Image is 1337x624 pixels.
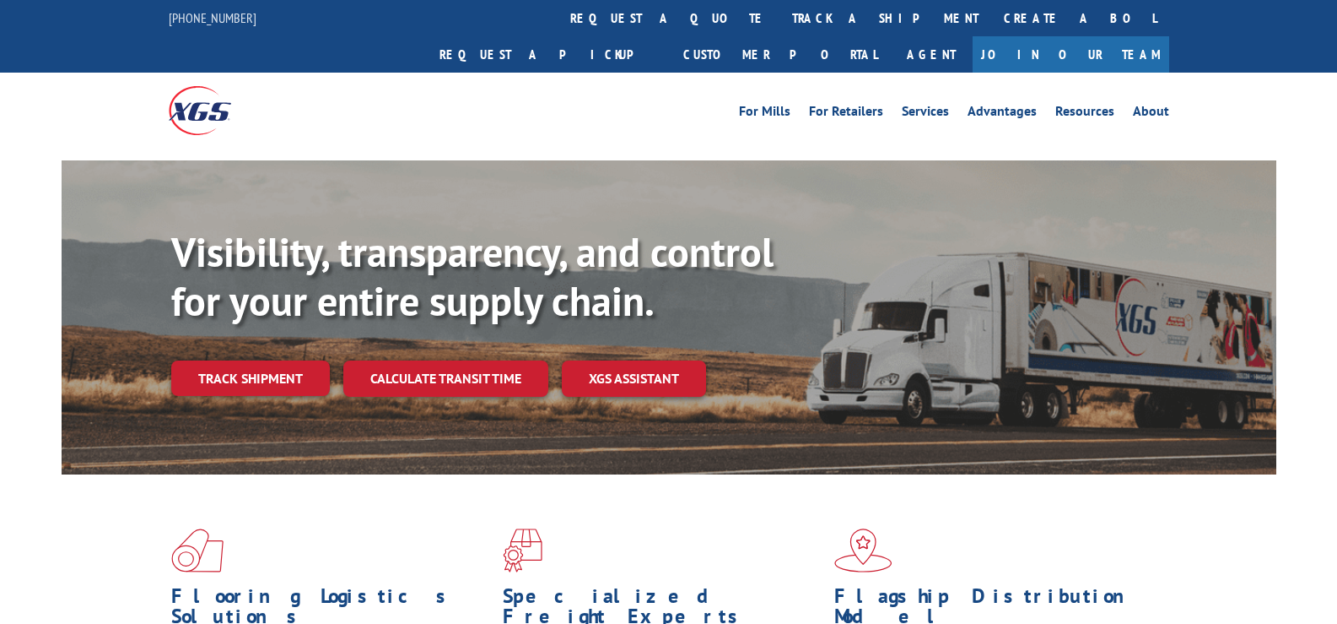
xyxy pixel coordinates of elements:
[809,105,883,123] a: For Retailers
[562,361,706,397] a: XGS ASSISTANT
[902,105,949,123] a: Services
[1055,105,1114,123] a: Resources
[671,36,890,73] a: Customer Portal
[973,36,1169,73] a: Join Our Team
[968,105,1037,123] a: Advantages
[503,529,542,572] img: xgs-icon-focused-on-flooring-red
[171,225,774,327] b: Visibility, transparency, and control for your entire supply chain.
[171,361,330,396] a: Track shipment
[739,105,790,123] a: For Mills
[427,36,671,73] a: Request a pickup
[834,529,892,572] img: xgs-icon-flagship-distribution-model-red
[1133,105,1169,123] a: About
[890,36,973,73] a: Agent
[169,9,256,26] a: [PHONE_NUMBER]
[171,529,224,572] img: xgs-icon-total-supply-chain-intelligence-red
[343,361,548,397] a: Calculate transit time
